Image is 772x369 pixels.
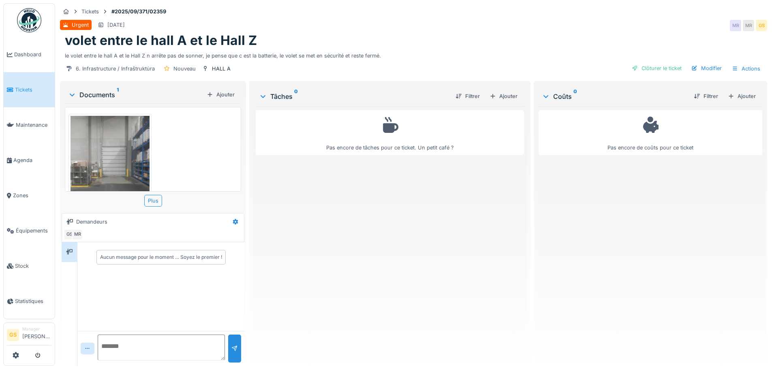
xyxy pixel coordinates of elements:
span: Tickets [15,86,51,94]
div: Clôturer le ticket [629,63,685,74]
a: Dashboard [4,37,55,72]
div: Demandeurs [76,218,107,226]
h1: volet entre le hall A et le Hall Z [65,33,257,48]
span: Agenda [13,156,51,164]
a: Maintenance [4,107,55,143]
div: Documents [68,90,203,100]
div: Filtrer [452,91,483,102]
div: Filtrer [691,91,721,102]
a: Agenda [4,143,55,178]
span: Maintenance [16,121,51,129]
img: n7lo5nthdk6tbo1oz214fk0ign94 [71,116,150,221]
a: Tickets [4,72,55,107]
span: Équipements [16,227,51,235]
div: MR [743,20,754,31]
span: Dashboard [14,51,51,58]
div: Manager [22,326,51,332]
div: Urgent [72,21,89,29]
div: Plus [144,195,162,207]
a: Stock [4,248,55,284]
div: MR [72,229,83,240]
sup: 1 [117,90,119,100]
div: Pas encore de tâches pour ce ticket. Un petit café ? [261,114,518,151]
span: Stock [15,262,51,270]
div: 6. Infrastructure / Infraštruktúra [76,65,155,73]
div: Ajouter [486,91,521,102]
sup: 0 [294,92,298,101]
div: HALL A [212,65,231,73]
sup: 0 [573,92,577,101]
div: Tickets [81,8,99,15]
a: Équipements [4,213,55,248]
li: GS [7,329,19,341]
div: MR [730,20,741,31]
div: Ajouter [203,89,238,100]
li: [PERSON_NAME] [22,326,51,343]
div: Actions [728,63,764,75]
div: GS [64,229,75,240]
div: Pas encore de coûts pour ce ticket [544,114,757,151]
div: Tâches [259,92,449,101]
a: Zones [4,178,55,213]
div: [DATE] [107,21,125,29]
img: Badge_color-CXgf-gQk.svg [17,8,41,32]
span: Statistiques [15,297,51,305]
div: Coûts [542,92,687,101]
strong: #2025/09/371/02359 [108,8,169,15]
div: Nouveau [173,65,196,73]
span: Zones [13,192,51,199]
a: GS Manager[PERSON_NAME] [7,326,51,346]
div: Aucun message pour le moment … Soyez le premier ! [100,254,222,261]
div: GS [756,20,767,31]
div: le volet entre le hall A et le Hall Z n arrête pas de sonner, je pense que c est la batterie, le ... [65,49,762,60]
a: Statistiques [4,284,55,319]
div: Modifier [688,63,725,74]
div: Ajouter [725,91,759,102]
